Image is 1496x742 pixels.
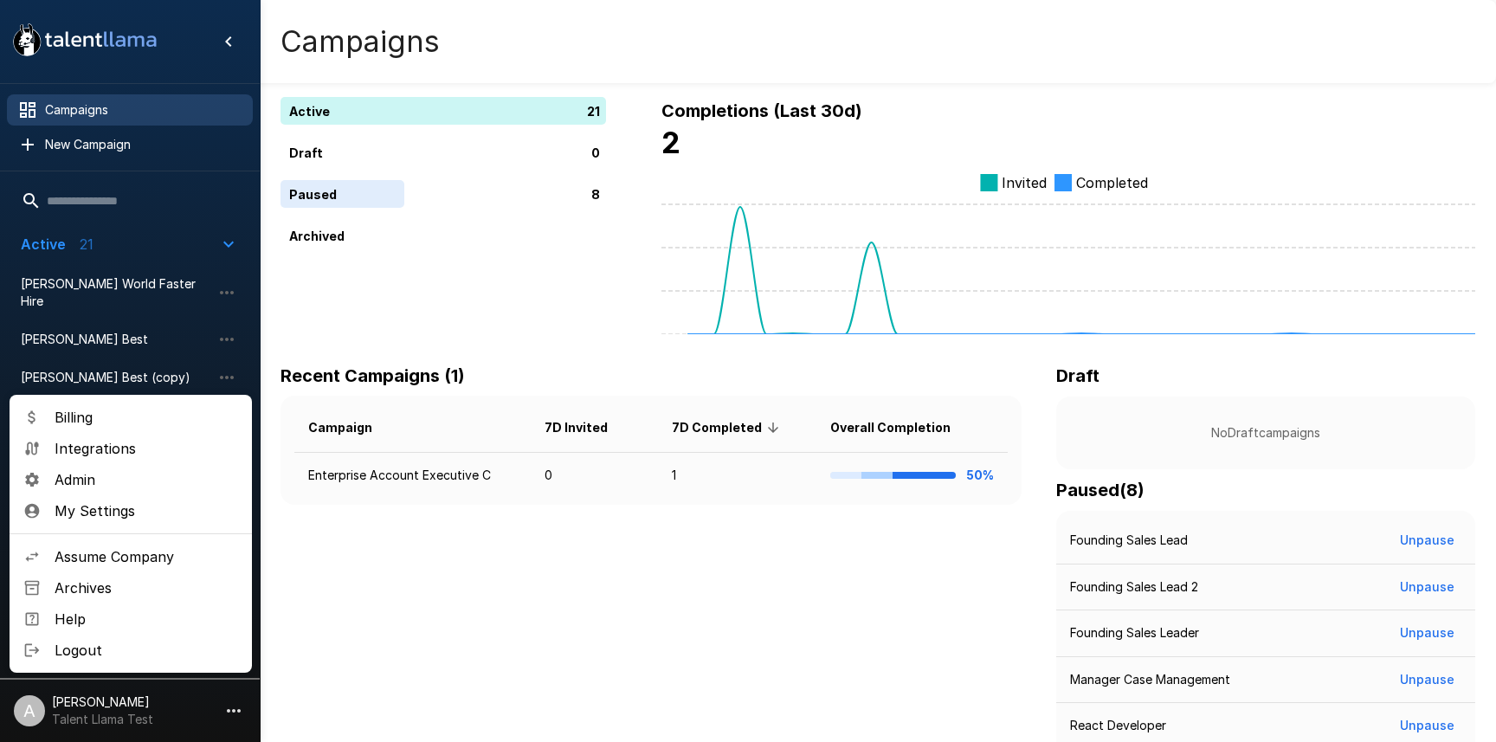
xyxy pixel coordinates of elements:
[55,469,238,490] span: Admin
[55,438,238,459] span: Integrations
[55,609,238,629] span: Help
[55,577,238,598] span: Archives
[55,500,238,521] span: My Settings
[55,407,238,428] span: Billing
[55,640,238,661] span: Logout
[55,546,238,567] span: Assume Company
